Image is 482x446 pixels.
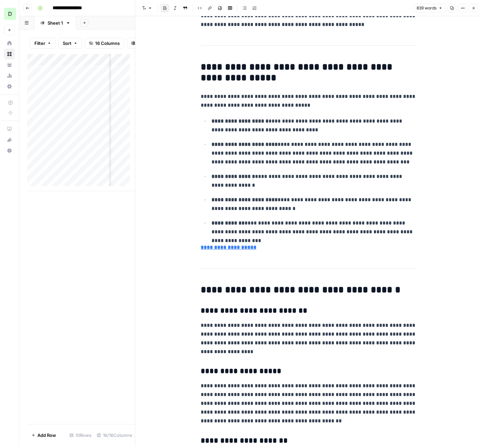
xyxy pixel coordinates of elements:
[4,59,15,70] a: Your Data
[4,38,15,49] a: Home
[63,40,72,47] span: Sort
[34,16,76,30] a: Sheet 1
[30,38,56,49] button: Filter
[4,81,15,92] a: Settings
[34,40,45,47] span: Filter
[37,432,56,439] span: Add Row
[4,49,15,59] a: Browse
[4,5,15,22] button: Workspace: DomoAI
[58,38,82,49] button: Sort
[94,430,135,441] div: 16/16 Columns
[4,135,15,145] div: What's new?
[48,20,63,26] div: Sheet 1
[85,38,124,49] button: 16 Columns
[4,145,15,156] button: Help + Support
[67,430,94,441] div: 10 Rows
[414,4,446,12] button: 839 words
[8,10,12,18] span: D
[417,5,436,11] span: 839 words
[4,124,15,134] a: AirOps Academy
[4,134,15,145] button: What's new?
[4,70,15,81] a: Usage
[95,40,120,47] span: 16 Columns
[27,430,60,441] button: Add Row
